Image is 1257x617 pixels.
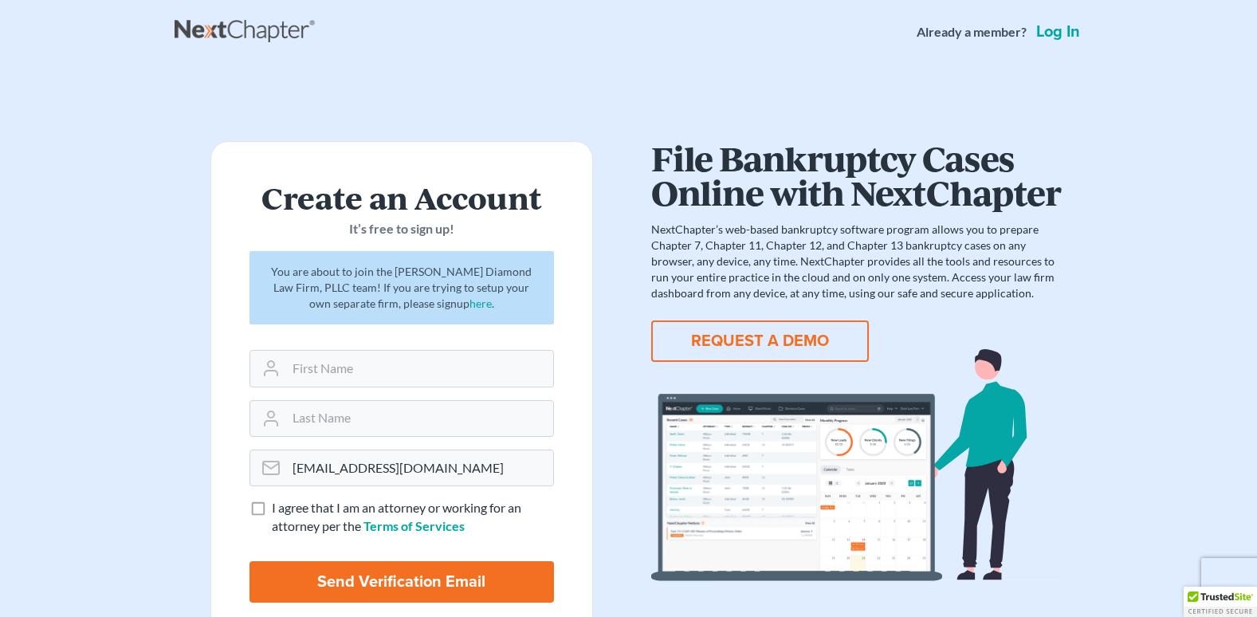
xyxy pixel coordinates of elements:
[917,23,1027,41] strong: Already a member?
[286,401,553,436] input: Last Name
[272,500,521,533] span: I agree that I am an attorney or working for an attorney per the
[1184,587,1257,617] div: TrustedSite Certified
[651,141,1061,209] h1: File Bankruptcy Cases Online with NextChapter
[363,518,465,533] a: Terms of Services
[249,220,554,238] p: It’s free to sign up!
[249,180,554,214] h2: Create an Account
[469,297,492,310] a: here
[651,349,1061,581] img: dashboard-867a026336fddd4d87f0941869007d5e2a59e2bc3a7d80a2916e9f42c0117099.svg
[651,222,1061,301] p: NextChapter’s web-based bankruptcy software program allows you to prepare Chapter 7, Chapter 11, ...
[286,351,553,386] input: First Name
[249,561,554,603] input: Send Verification Email
[1033,24,1083,40] a: Log in
[249,251,554,324] div: You are about to join the [PERSON_NAME] Diamond Law Firm, PLLC team! If you are trying to setup y...
[651,320,869,362] button: REQUEST A DEMO
[286,450,553,485] input: Email Address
